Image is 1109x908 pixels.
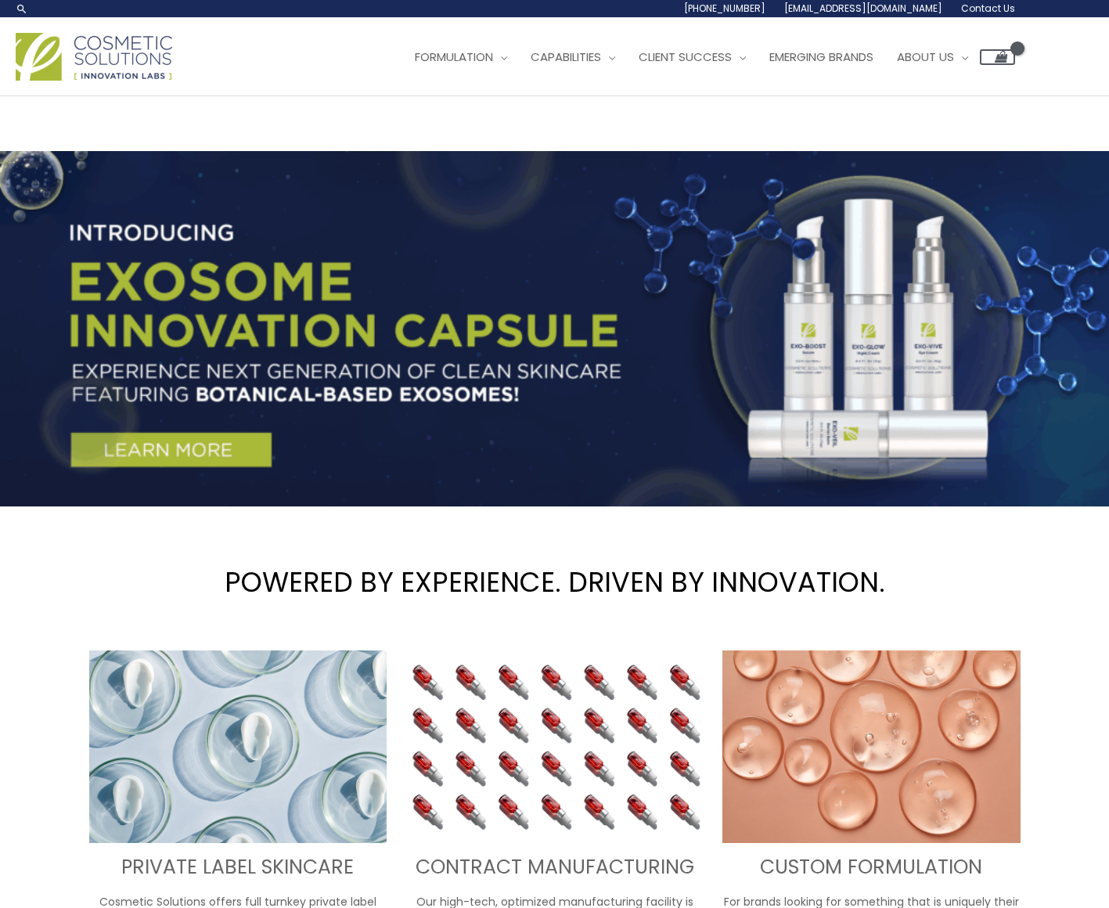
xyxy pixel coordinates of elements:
[897,49,954,65] span: About Us
[405,855,704,881] h3: CONTRACT MANUFACTURING
[89,650,387,843] img: turnkey private label skincare
[16,2,28,15] a: Search icon link
[769,49,873,65] span: Emerging Brands
[403,34,519,81] a: Formulation
[961,2,1015,15] span: Contact Us
[980,49,1015,65] a: View Shopping Cart, empty
[89,855,387,881] h3: PRIVATE LABEL SKINCARE
[684,2,765,15] span: [PHONE_NUMBER]
[519,34,627,81] a: Capabilities
[531,49,601,65] span: Capabilities
[722,650,1021,843] img: Custom Formulation
[415,49,493,65] span: Formulation
[405,650,704,843] img: Contract Manufacturing
[639,49,732,65] span: Client Success
[16,33,172,81] img: Cosmetic Solutions Logo
[627,34,758,81] a: Client Success
[784,2,942,15] span: [EMAIL_ADDRESS][DOMAIN_NAME]
[758,34,885,81] a: Emerging Brands
[391,34,1015,81] nav: Site Navigation
[885,34,980,81] a: About Us
[722,855,1021,881] h3: CUSTOM FORMULATION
